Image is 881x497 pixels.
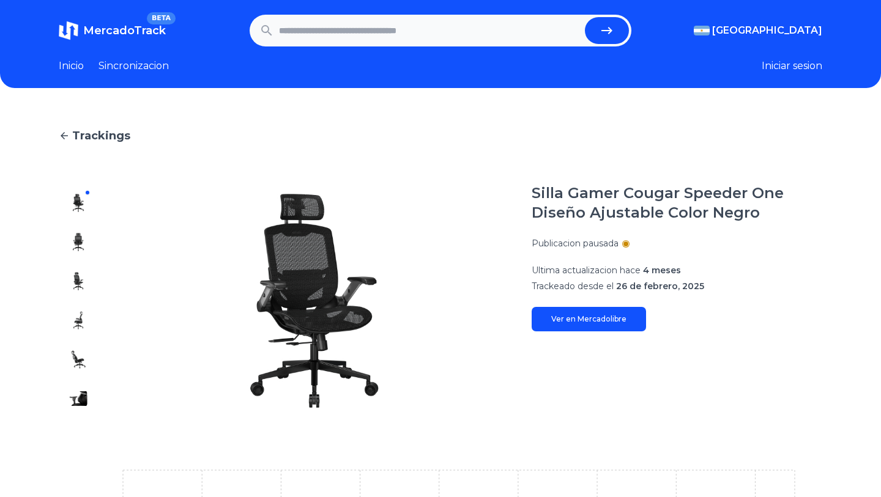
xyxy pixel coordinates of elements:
span: MercadoTrack [83,24,166,37]
a: Inicio [59,59,84,73]
img: Argentina [694,26,710,35]
img: Silla Gamer Cougar Speeder One Diseño Ajustable Color Negro [69,271,88,291]
img: Silla Gamer Cougar Speeder One Diseño Ajustable Color Negro [69,350,88,369]
span: Trackings [72,127,130,144]
button: Iniciar sesion [762,59,822,73]
img: Silla Gamer Cougar Speeder One Diseño Ajustable Color Negro [122,183,507,418]
a: Ver en Mercadolibre [532,307,646,331]
span: 4 meses [643,265,681,276]
span: Trackeado desde el [532,281,614,292]
img: Silla Gamer Cougar Speeder One Diseño Ajustable Color Negro [69,311,88,330]
img: Silla Gamer Cougar Speeder One Diseño Ajustable Color Negro [69,193,88,213]
p: Publicacion pausada [532,237,619,249]
span: BETA [147,12,176,24]
button: [GEOGRAPHIC_DATA] [694,23,822,38]
a: Trackings [59,127,822,144]
span: Ultima actualizacion hace [532,265,641,276]
span: 26 de febrero, 2025 [616,281,704,292]
span: [GEOGRAPHIC_DATA] [712,23,822,38]
a: MercadoTrackBETA [59,21,166,40]
h1: Silla Gamer Cougar Speeder One Diseño Ajustable Color Negro [532,183,822,223]
img: Silla Gamer Cougar Speeder One Diseño Ajustable Color Negro [69,232,88,252]
img: Silla Gamer Cougar Speeder One Diseño Ajustable Color Negro [69,389,88,408]
a: Sincronizacion [99,59,169,73]
img: MercadoTrack [59,21,78,40]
